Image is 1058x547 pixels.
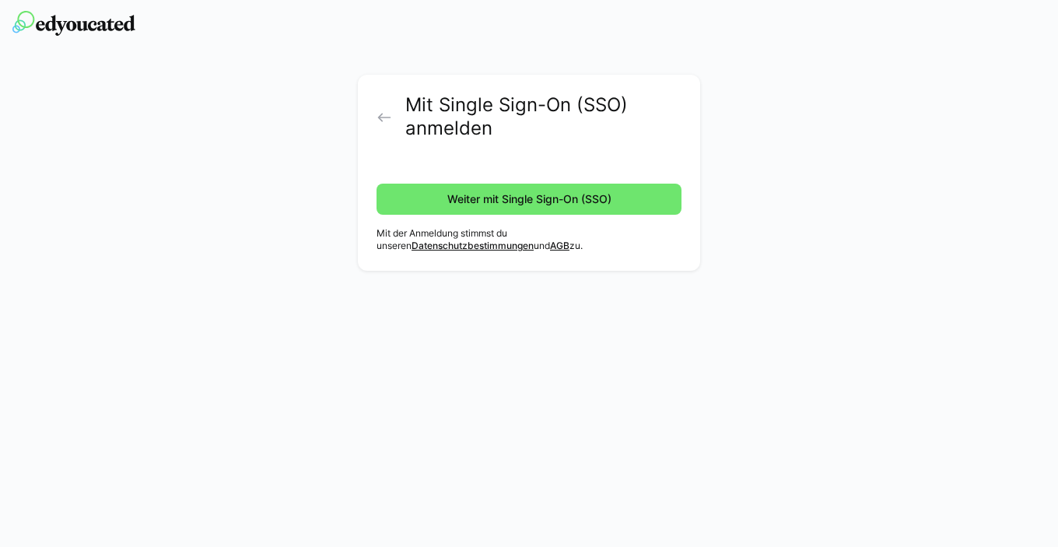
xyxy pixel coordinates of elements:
p: Mit der Anmeldung stimmst du unseren und zu. [377,227,681,252]
a: AGB [550,240,569,251]
a: Datenschutzbestimmungen [412,240,534,251]
span: Weiter mit Single Sign-On (SSO) [445,191,614,207]
img: edyoucated [12,11,135,36]
h2: Mit Single Sign-On (SSO) anmelden [405,93,681,140]
button: Weiter mit Single Sign-On (SSO) [377,184,681,215]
